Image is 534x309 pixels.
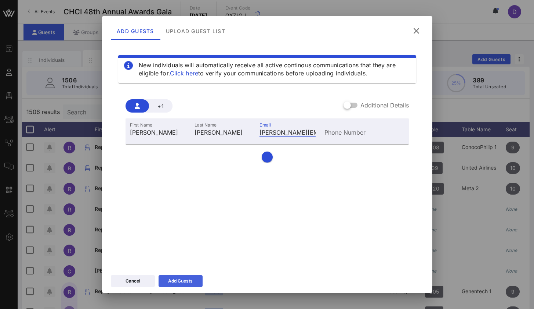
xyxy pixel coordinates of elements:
[139,61,410,77] div: New individuals will automatically receive all active continous communications that they are elig...
[259,122,271,128] label: Email
[111,22,160,40] div: Add Guests
[130,122,152,128] label: First Name
[259,127,316,137] input: Email
[170,70,198,77] a: Click here
[159,275,203,287] button: Add Guests
[126,277,140,285] div: Cancel
[149,99,172,113] button: +1
[155,103,167,109] span: +1
[195,122,217,128] label: Last Name
[160,22,231,40] div: Upload Guest List
[360,102,409,109] label: Additional Details
[111,275,155,287] button: Cancel
[168,277,193,285] div: Add Guests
